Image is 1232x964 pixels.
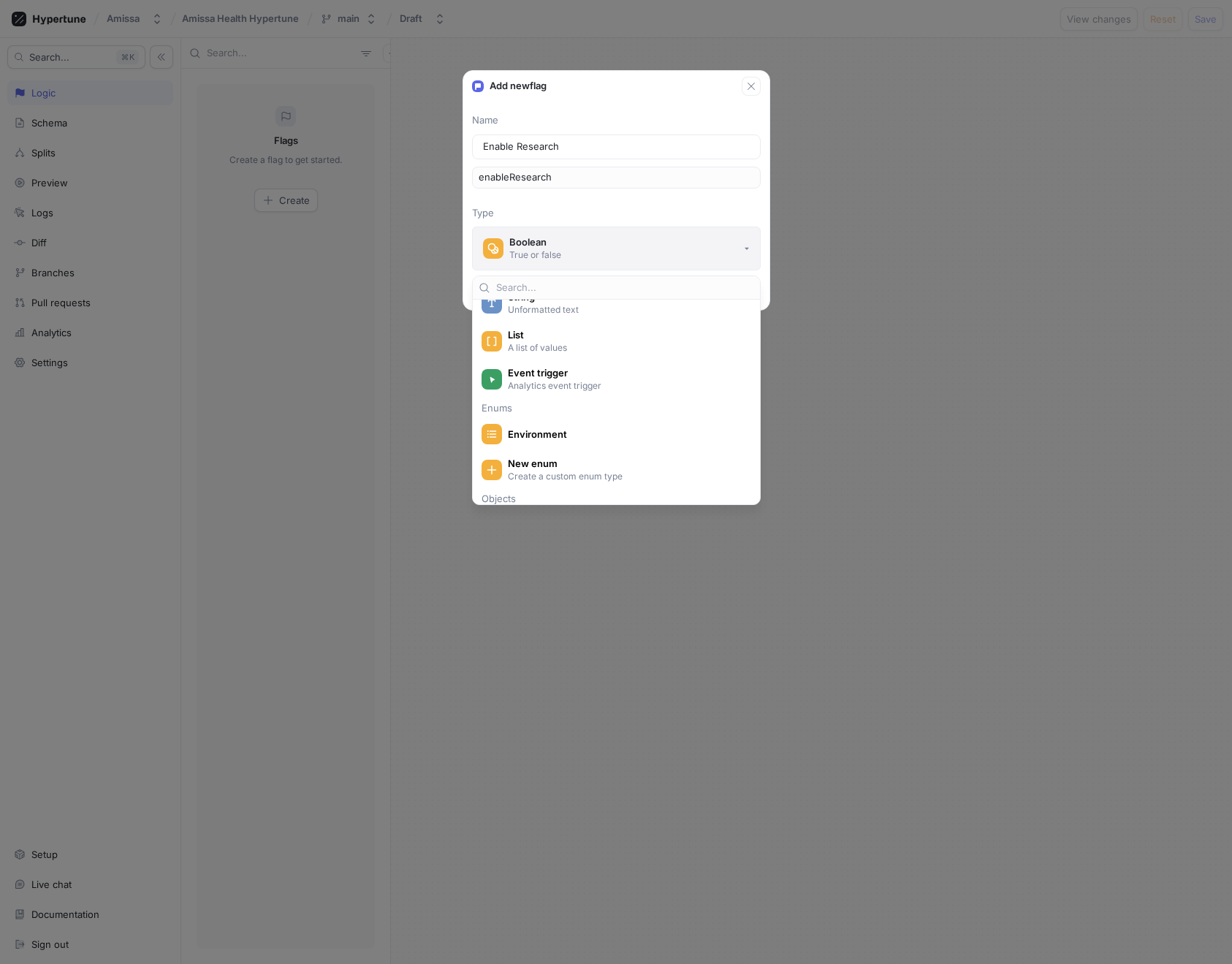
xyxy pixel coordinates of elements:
[508,428,744,441] span: Environment
[508,303,742,316] p: Unformatted text
[490,79,547,94] p: Add new flag
[508,367,744,379] span: Event trigger
[508,329,744,341] span: List
[509,236,561,248] div: Boolean
[472,206,761,221] p: Type
[483,140,750,154] input: Enter a name for this flag
[476,403,757,412] div: Enums
[508,379,742,392] p: Analytics event trigger
[508,458,744,470] span: New enum
[476,494,757,503] div: Objects
[508,341,742,354] p: A list of values
[472,113,761,128] p: Name
[508,470,742,482] p: Create a custom enum type
[496,281,754,295] input: Search...
[472,227,761,270] button: BooleanTrue or false
[509,248,561,261] div: True or false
